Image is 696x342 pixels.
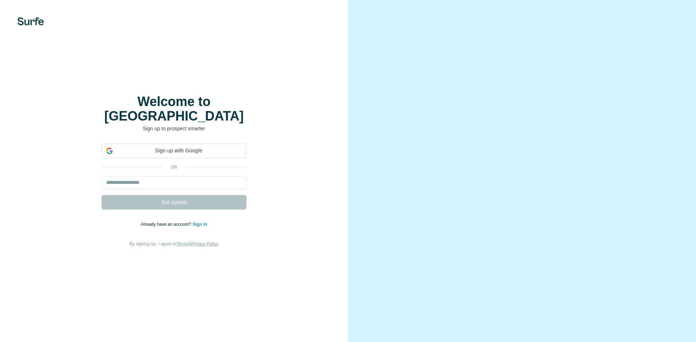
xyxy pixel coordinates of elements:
span: Already have an account? [141,222,193,227]
p: Sign up to prospect smarter [101,125,246,132]
a: Terms [177,241,188,246]
span: Sign up with Google [116,147,242,155]
a: Privacy Policy [191,241,219,246]
span: By signing up, I agree to & [130,241,219,246]
a: Sign in [192,222,207,227]
h1: Welcome to [GEOGRAPHIC_DATA] [101,94,246,123]
img: Surfe's logo [17,17,44,25]
p: or [162,164,186,170]
div: Sign up with Google [101,144,246,158]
